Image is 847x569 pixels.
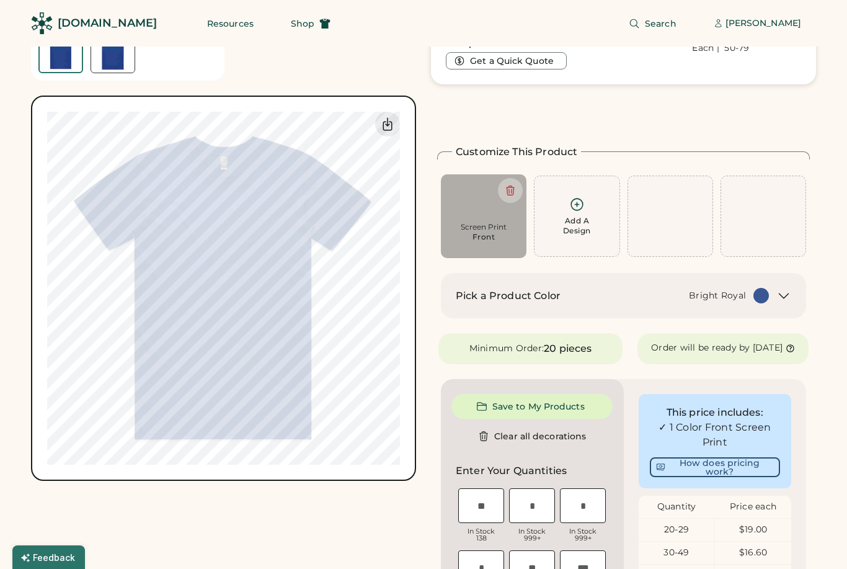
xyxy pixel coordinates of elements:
[451,424,613,449] button: Clear all decorations
[446,52,567,69] button: Get a Quick Quote
[450,183,518,221] img: Fragment3.pdf
[639,547,715,559] div: 30-49
[650,457,781,477] button: How does pricing work?
[40,30,82,72] img: AS Colour 5001 Bright Royal Front Thumbnail
[753,342,783,354] div: [DATE]
[472,232,495,242] div: Front
[725,17,801,30] div: [PERSON_NAME]
[456,289,561,303] h2: Pick a Product Color
[639,524,715,536] div: 20-29
[276,11,345,36] button: Shop
[544,341,592,356] div: 20 pieces
[458,528,504,542] div: In Stock 138
[689,290,746,302] div: Bright Royal
[715,547,791,559] div: $16.60
[91,29,135,73] img: AS Colour 5001 Bright Royal Back Thumbnail
[498,178,523,203] button: Delete this decoration.
[192,11,268,36] button: Resources
[469,343,544,355] div: Minimum Order:
[450,222,518,232] div: Screen Print
[639,501,715,513] div: Quantity
[456,145,577,159] h2: Customize This Product
[651,342,750,354] div: Order will be ready by
[31,12,53,34] img: Rendered Logo - Screens
[715,501,791,513] div: Price each
[509,528,555,542] div: In Stock 999+
[692,42,749,55] div: Each | 50-79
[715,524,791,536] div: $19.00
[375,112,400,137] div: Download Front Mockup
[456,464,567,478] h2: Enter Your Quantities
[614,11,691,36] button: Search
[560,528,606,542] div: In Stock 999+
[58,16,157,31] div: [DOMAIN_NAME]
[650,405,781,420] div: This price includes:
[788,513,841,567] iframe: Front Chat
[451,394,613,419] button: Save to My Products
[563,216,591,236] div: Add A Design
[645,19,676,28] span: Search
[291,19,314,28] span: Shop
[650,420,781,450] div: ✓ 1 Color Front Screen Print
